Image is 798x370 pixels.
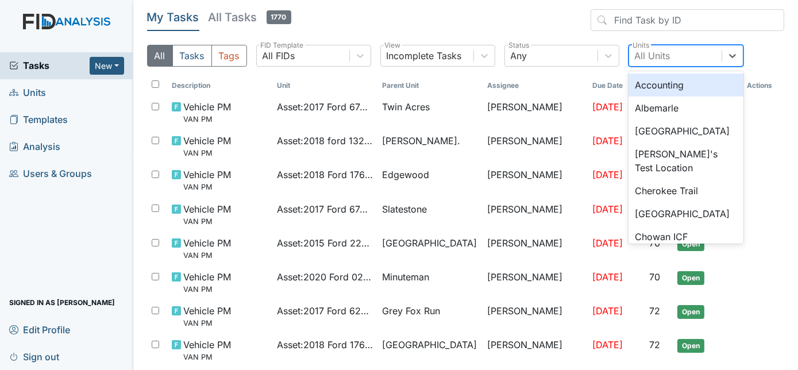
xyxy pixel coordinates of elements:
span: Analysis [9,138,60,156]
th: Toggle SortBy [377,76,483,95]
span: Asset : 2017 Ford 62225 [277,304,373,318]
span: Open [677,237,704,251]
span: 70 [649,271,660,283]
span: Asset : 2018 Ford 17645 [277,338,373,352]
small: VAN PM [183,352,231,363]
span: Vehicle PM VAN PM [183,134,231,159]
span: Vehicle PM VAN PM [183,236,231,261]
small: VAN PM [183,216,231,227]
small: VAN PM [183,148,231,159]
small: VAN PM [183,284,231,295]
div: Incomplete Tasks [387,49,462,63]
span: 1770 [267,10,291,24]
span: Vehicle PM VAN PM [183,202,231,227]
td: [PERSON_NAME] [483,299,588,333]
th: Toggle SortBy [272,76,377,95]
span: Vehicle PM VAN PM [183,168,231,192]
span: [GEOGRAPHIC_DATA] [382,236,477,250]
span: Vehicle PM VAN PM [183,100,231,125]
th: Toggle SortBy [167,76,272,95]
button: Tags [211,45,247,67]
td: [PERSON_NAME] [483,232,588,265]
span: Open [677,271,704,285]
span: Grey Fox Run [382,304,440,318]
div: [PERSON_NAME]'s Test Location [629,142,743,179]
td: [PERSON_NAME] [483,129,588,163]
div: Any [511,49,527,63]
span: Asset : 2017 Ford 67435 [277,100,373,114]
h5: All Tasks [209,9,291,25]
div: [GEOGRAPHIC_DATA] [629,202,743,225]
span: [DATE] [592,271,623,283]
small: VAN PM [183,318,231,329]
td: [PERSON_NAME] [483,198,588,232]
span: 70 [649,237,660,249]
div: All Units [635,49,670,63]
span: Asset : 2015 Ford 22364 [277,236,373,250]
div: All FIDs [263,49,295,63]
td: [PERSON_NAME] [483,95,588,129]
button: New [90,57,124,75]
input: Find Task by ID [591,9,784,31]
span: Users & Groups [9,165,92,183]
td: [PERSON_NAME] [483,163,588,197]
span: [GEOGRAPHIC_DATA] [382,338,477,352]
span: [DATE] [592,135,623,147]
div: [GEOGRAPHIC_DATA] [629,120,743,142]
small: VAN PM [183,114,231,125]
th: Toggle SortBy [588,76,645,95]
td: [PERSON_NAME] [483,265,588,299]
span: Vehicle PM VAN PM [183,338,231,363]
span: [PERSON_NAME]. [382,134,460,148]
span: 72 [649,339,660,350]
span: Open [677,339,704,353]
small: VAN PM [183,182,231,192]
span: Sign out [9,348,59,365]
span: Vehicle PM VAN PM [183,304,231,329]
div: Cherokee Trail [629,179,743,202]
a: Tasks [9,59,90,72]
h5: My Tasks [147,9,199,25]
span: Open [677,305,704,319]
span: [DATE] [592,339,623,350]
span: [DATE] [592,237,623,249]
span: Signed in as [PERSON_NAME] [9,294,115,311]
small: VAN PM [183,250,231,261]
div: Albemarle [629,97,743,120]
span: Asset : 2018 ford 13242 [277,134,373,148]
th: Actions [742,76,784,95]
span: Minuteman [382,270,429,284]
span: [DATE] [592,305,623,317]
span: Units [9,84,46,102]
span: Edgewood [382,168,429,182]
span: [DATE] [592,101,623,113]
span: Asset : 2020 Ford 02107 [277,270,373,284]
span: Asset : 2018 Ford 17643 [277,168,373,182]
span: Slatestone [382,202,427,216]
span: Templates [9,111,68,129]
button: Tasks [172,45,212,67]
div: Chowan ICF [629,225,743,248]
div: Accounting [629,74,743,97]
span: Twin Acres [382,100,430,114]
td: [PERSON_NAME] [483,333,588,367]
span: [DATE] [592,203,623,215]
button: All [147,45,173,67]
input: Toggle All Rows Selected [152,80,159,88]
span: 72 [649,305,660,317]
span: Edit Profile [9,321,70,338]
span: [DATE] [592,169,623,180]
th: Assignee [483,76,588,95]
span: Vehicle PM VAN PM [183,270,231,295]
div: Type filter [147,45,247,67]
span: Asset : 2017 Ford 67436 [277,202,373,216]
